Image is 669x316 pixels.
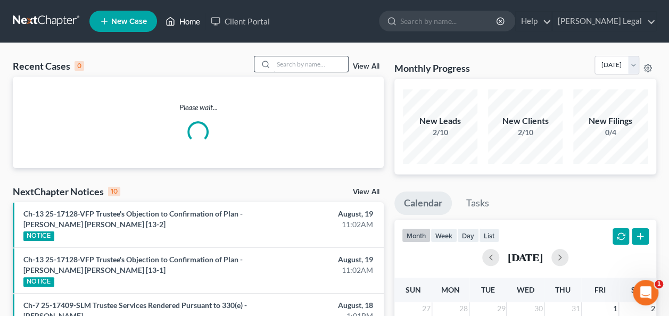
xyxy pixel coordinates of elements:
div: New Leads [403,115,477,127]
span: 31 [571,302,581,315]
span: Mon [441,285,460,294]
div: 0 [75,61,84,71]
p: Please wait... [13,102,384,113]
span: 1 [655,280,663,288]
span: Fri [594,285,606,294]
div: NOTICE [23,277,54,287]
input: Search by name... [274,56,348,72]
a: Ch-13 25-17128-VFP Trustee's Objection to Confirmation of Plan - [PERSON_NAME] [PERSON_NAME] [13-2] [23,209,243,229]
div: Recent Cases [13,60,84,72]
button: list [479,228,499,243]
a: View All [353,63,379,70]
span: Sat [631,285,644,294]
a: Ch-13 25-17128-VFP Trustee's Objection to Confirmation of Plan - [PERSON_NAME] [PERSON_NAME] [13-1] [23,255,243,275]
span: Wed [516,285,534,294]
div: August, 19 [263,209,373,219]
a: Calendar [394,192,452,215]
span: 30 [533,302,544,315]
div: 0/4 [573,127,648,138]
div: NOTICE [23,231,54,241]
a: Client Portal [205,12,275,31]
div: 2/10 [488,127,563,138]
div: August, 18 [263,300,373,311]
a: Home [160,12,205,31]
span: 28 [458,302,469,315]
span: 1 [612,302,618,315]
h2: [DATE] [508,252,543,263]
button: week [431,228,457,243]
div: 11:02AM [263,219,373,230]
div: New Clients [488,115,563,127]
div: New Filings [573,115,648,127]
span: Sun [406,285,421,294]
a: Help [516,12,551,31]
button: month [402,228,431,243]
a: [PERSON_NAME] Legal [552,12,656,31]
div: NextChapter Notices [13,185,120,198]
span: Tue [481,285,495,294]
button: day [457,228,479,243]
div: 2/10 [403,127,477,138]
div: August, 19 [263,254,373,265]
h3: Monthly Progress [394,62,470,74]
span: Thu [555,285,571,294]
span: New Case [111,18,147,26]
a: View All [353,188,379,196]
iframe: Intercom live chat [633,280,658,305]
span: 27 [421,302,432,315]
span: 29 [495,302,506,315]
div: 11:02AM [263,265,373,276]
span: 2 [650,302,656,315]
div: 10 [108,187,120,196]
a: Tasks [457,192,499,215]
input: Search by name... [400,11,498,31]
